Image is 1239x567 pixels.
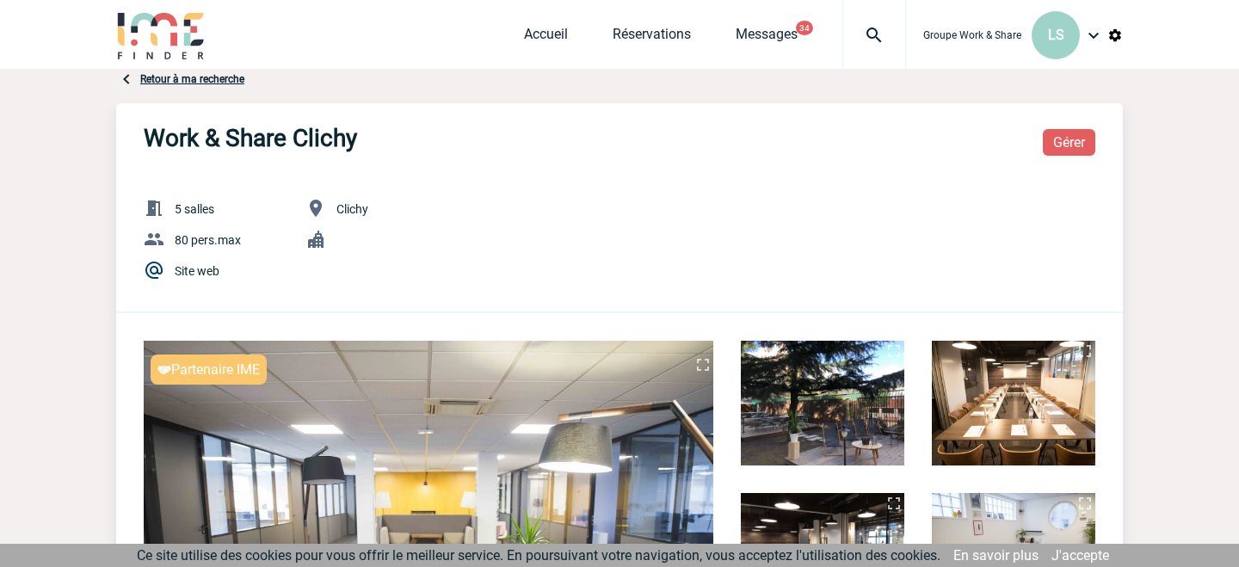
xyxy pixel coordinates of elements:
button: 34 [796,21,813,35]
a: Réservations [613,26,691,50]
span: 80 pers.max [175,233,241,247]
img: Ville [305,229,326,250]
span: Ce site utilise des cookies pour vous offrir le meilleur service. En poursuivant votre navigation... [137,547,940,564]
a: Accueil [524,26,568,50]
span: 5 salles [175,202,214,216]
img: partnaire IME [157,366,171,374]
a: Messages [736,26,798,50]
a: Gérer [1043,129,1095,156]
img: IME-Finder [116,10,206,59]
a: En savoir plus [953,547,1039,564]
div: Partenaire IME [151,354,267,385]
a: Retour à ma recherche [140,73,244,85]
span: Groupe Work & Share [923,29,1021,41]
h3: Work & Share Clichy [144,124,357,152]
span: LS [1048,27,1064,43]
a: J'accepte [1051,547,1109,564]
span: Clichy [336,202,368,216]
a: Site web [175,264,219,278]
